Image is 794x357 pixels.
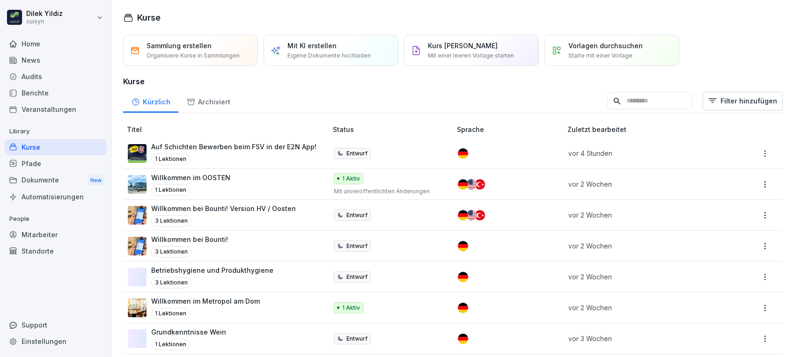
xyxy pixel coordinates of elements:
[151,296,260,306] p: Willkommen im Metropol am Dom
[151,277,191,288] p: 3 Lektionen
[334,187,442,196] p: Mit unveröffentlichten Änderungen
[568,41,643,51] p: Vorlagen durchsuchen
[5,211,107,226] p: People
[127,124,329,134] p: Titel
[346,335,368,343] p: Entwurf
[346,211,368,219] p: Entwurf
[475,179,485,189] img: tr.svg
[151,215,191,226] p: 3 Lektionen
[128,175,147,194] img: ix1ykoc2zihs2snthutkekki.png
[5,85,107,101] a: Berichte
[128,299,147,317] img: j5tzse9oztc65uavxh9ek5hz.png
[428,51,514,60] p: Mit einer leeren Vorlage starten
[568,179,716,189] p: vor 2 Wochen
[151,265,273,275] p: Betriebshygiene und Produkthygiene
[568,272,716,282] p: vor 2 Wochen
[5,317,107,333] div: Support
[128,206,147,225] img: clmcxro13oho52ealz0w3cpa.png
[342,304,360,312] p: 1 Aktiv
[458,334,468,344] img: de.svg
[147,41,212,51] p: Sammlung erstellen
[458,148,468,159] img: de.svg
[151,234,228,244] p: Willkommen bei Bounti!
[568,334,716,343] p: vor 3 Wochen
[5,52,107,68] a: News
[26,18,63,25] p: cuisyn
[5,189,107,205] a: Automatisierungen
[346,242,368,250] p: Entwurf
[5,68,107,85] a: Audits
[151,339,190,350] p: 1 Lektionen
[128,237,147,255] img: clmcxro13oho52ealz0w3cpa.png
[568,51,632,60] p: Starte mit einer Vorlage
[151,327,226,337] p: Grundkenntnisse Wein
[568,241,716,251] p: vor 2 Wochen
[137,11,161,24] h1: Kurse
[151,184,190,196] p: 1 Lektionen
[466,210,477,220] img: us.svg
[287,41,337,51] p: Mit KI erstellen
[428,41,498,51] p: Kurs [PERSON_NAME]
[5,172,107,189] a: DokumenteNew
[5,101,107,117] a: Veranstaltungen
[568,148,716,158] p: vor 4 Stunden
[466,179,477,189] img: us.svg
[26,10,63,18] p: Dilek Yildiz
[5,226,107,243] a: Mitarbeiter
[457,124,564,134] p: Sprache
[128,144,147,163] img: vko4dyk4lnfa1fwbu5ui5jwj.png
[5,36,107,52] a: Home
[568,210,716,220] p: vor 2 Wochen
[703,92,783,110] button: Filter hinzufügen
[342,175,360,183] p: 1 Aktiv
[178,89,238,113] a: Archiviert
[151,204,296,213] p: Willkommen bei Bounti! Version HV / Oosten
[88,175,104,186] div: New
[458,210,468,220] img: de.svg
[5,124,107,139] p: Library
[458,303,468,313] img: de.svg
[151,142,316,152] p: Auf Schichten Bewerben beim FSV in der E2N App!
[458,272,468,282] img: de.svg
[458,241,468,251] img: de.svg
[346,149,368,158] p: Entwurf
[151,173,230,182] p: Willkommen im OOSTEN
[333,124,453,134] p: Status
[475,210,485,220] img: tr.svg
[5,172,107,189] div: Dokumente
[5,155,107,172] a: Pfade
[567,124,728,134] p: Zuletzt bearbeitet
[123,89,178,113] a: Kürzlich
[5,139,107,155] a: Kurse
[458,179,468,189] img: de.svg
[123,76,783,87] h3: Kurse
[147,51,240,60] p: Organisiere Kurse in Sammlungen
[287,51,371,60] p: Eigene Dokumente hochladen
[151,246,191,257] p: 3 Lektionen
[151,153,190,165] p: 1 Lektionen
[5,333,107,350] a: Einstellungen
[568,303,716,313] p: vor 2 Wochen
[151,308,190,319] p: 1 Lektionen
[5,243,107,259] a: Standorte
[346,273,368,281] p: Entwurf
